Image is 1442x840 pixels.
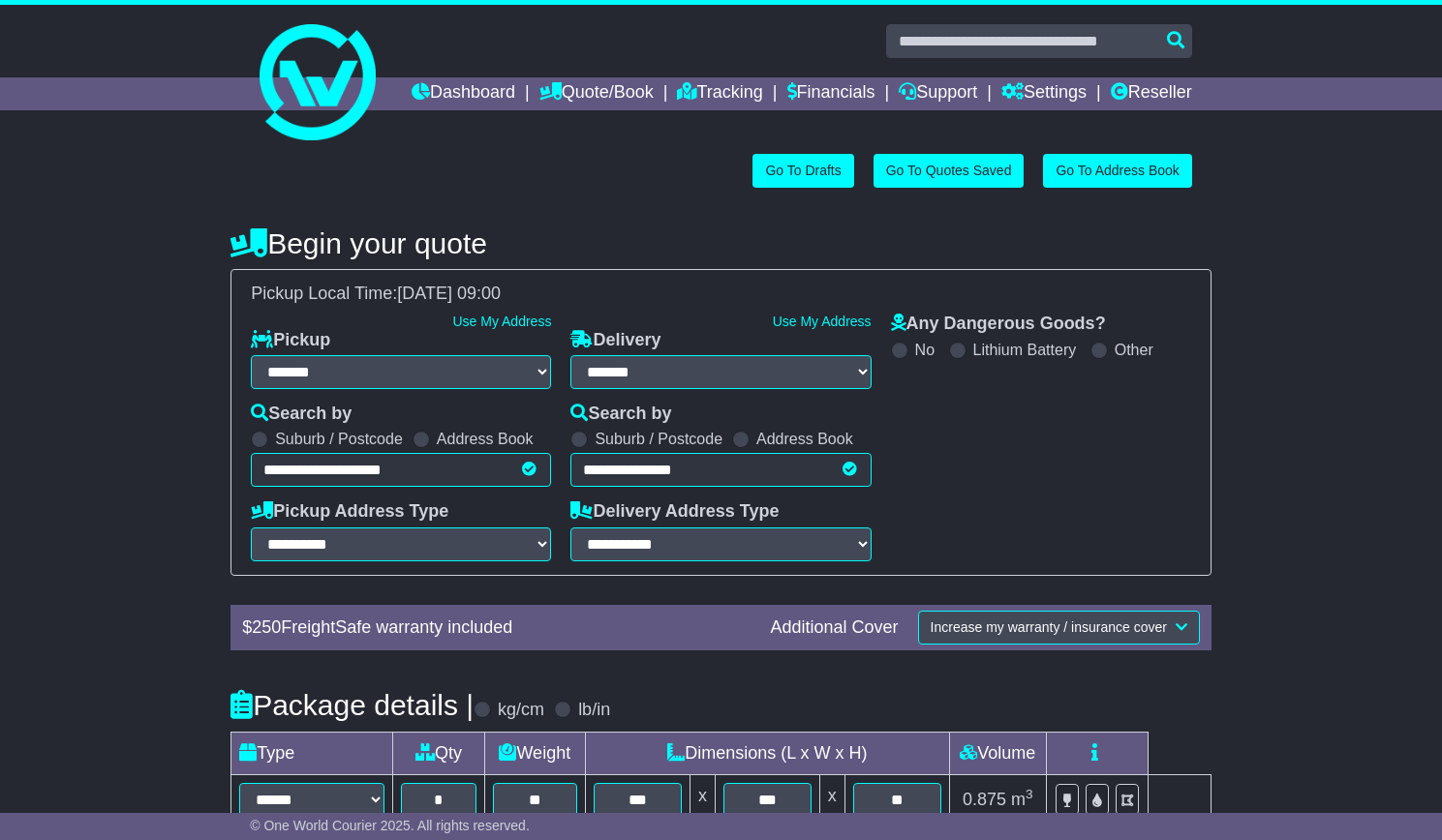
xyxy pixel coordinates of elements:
label: Delivery [570,330,660,351]
a: Dashboard [412,77,515,110]
label: Delivery Address Type [570,501,779,523]
label: Pickup [251,330,330,351]
a: Tracking [677,77,762,110]
a: Go To Address Book [1043,154,1191,188]
td: Qty [393,732,484,774]
td: Type [231,732,393,774]
div: Additional Cover [761,617,908,639]
a: Financials [787,77,875,110]
h4: Package details | [230,689,474,721]
span: m [1011,790,1033,809]
a: Settings [1001,77,1087,110]
span: 0.875 [963,790,1006,809]
a: Go To Drafts [752,154,853,188]
label: Search by [570,404,671,425]
span: 250 [252,617,281,637]
label: Pickup Address Type [251,501,448,523]
label: Other [1115,341,1153,359]
a: Reseller [1111,77,1192,110]
div: Pickup Local Time: [241,284,1201,305]
label: Address Book [756,430,853,448]
td: x [819,774,844,825]
td: x [690,774,715,825]
label: kg/cm [498,700,544,721]
td: Volume [949,732,1046,774]
label: Suburb / Postcode [595,430,722,448]
a: Support [899,77,977,110]
h4: Begin your quote [230,227,1212,259]
span: © One World Courier 2025. All rights reserved. [250,818,530,833]
label: No [915,341,935,359]
label: Suburb / Postcode [275,430,403,448]
div: $ FreightSafe warranty included [232,617,760,639]
label: Lithium Battery [973,341,1077,359]
td: Weight [484,732,585,774]
label: Address Book [437,430,534,448]
span: [DATE] 09:00 [397,284,501,303]
button: Increase my warranty / insurance cover [918,611,1200,645]
span: Increase my warranty / insurance cover [931,619,1167,635]
a: Go To Quotes Saved [874,154,1025,188]
a: Use My Address [773,314,872,329]
sup: 3 [1026,787,1033,801]
td: Dimensions (L x W x H) [586,732,950,774]
label: Search by [251,404,352,425]
a: Quote/Book [539,77,654,110]
a: Use My Address [452,314,551,329]
label: lb/in [578,700,610,721]
label: Any Dangerous Goods? [891,314,1106,335]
